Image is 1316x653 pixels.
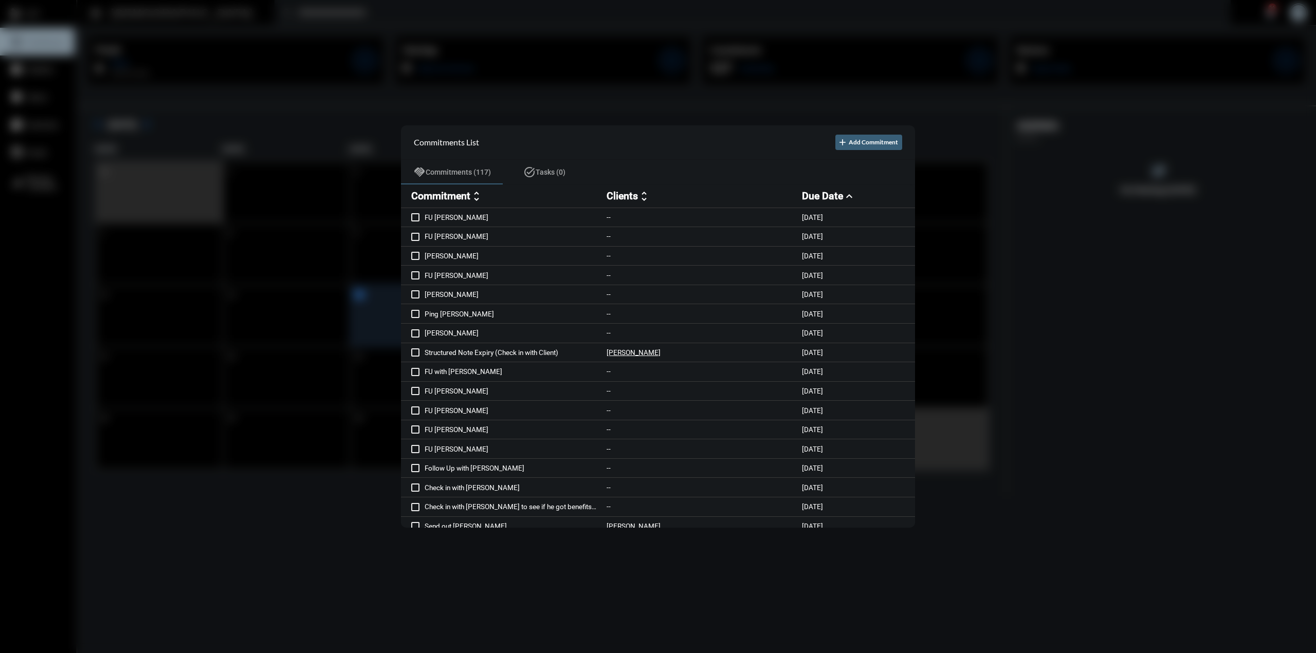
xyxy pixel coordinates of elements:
[413,166,426,178] mat-icon: handshake
[425,483,607,492] p: Check in with [PERSON_NAME]
[802,522,823,530] p: [DATE]
[802,483,823,492] p: [DATE]
[607,406,611,415] p: --
[802,310,823,318] p: [DATE]
[536,168,565,176] span: Tasks (0)
[425,271,607,279] p: FU [PERSON_NAME]
[802,502,823,511] p: [DATE]
[607,190,638,202] h2: Clients
[607,445,611,453] p: --
[607,310,611,318] p: --
[607,425,611,434] p: --
[425,425,607,434] p: FU [PERSON_NAME]
[425,329,607,337] p: [PERSON_NAME]
[607,348,661,357] p: [PERSON_NAME]
[835,135,902,150] button: Add Commitment
[607,329,611,337] p: --
[425,502,607,511] p: Check in with [PERSON_NAME] to see if he got benefits from attending job
[426,168,491,176] span: Commitments (117)
[425,406,607,415] p: FU [PERSON_NAME]
[802,252,823,260] p: [DATE]
[425,252,607,260] p: [PERSON_NAME]
[425,445,607,453] p: FU [PERSON_NAME]
[425,310,607,318] p: Ping [PERSON_NAME]
[425,367,607,376] p: FU with [PERSON_NAME]
[607,271,611,279] p: --
[802,290,823,298] p: [DATE]
[802,425,823,434] p: [DATE]
[802,232,823,240] p: [DATE]
[414,137,479,147] h2: Commitments List
[843,190,855,202] mat-icon: expand_less
[425,348,607,357] p: Structured Note Expiry (Check in with Client)
[802,445,823,453] p: [DATE]
[802,271,823,279] p: [DATE]
[411,190,470,202] h2: Commitment
[802,190,843,202] h2: Due Date
[638,190,650,202] mat-icon: unfold_more
[802,367,823,376] p: [DATE]
[802,329,823,337] p: [DATE]
[607,483,611,492] p: --
[425,232,607,240] p: FU [PERSON_NAME]
[470,190,483,202] mat-icon: unfold_more
[607,502,611,511] p: --
[607,387,611,395] p: --
[837,137,848,147] mat-icon: add
[607,522,661,530] p: [PERSON_NAME]
[802,348,823,357] p: [DATE]
[523,166,536,178] mat-icon: task_alt
[425,522,607,530] p: Send out [PERSON_NAME]
[607,213,611,221] p: --
[607,290,611,298] p: --
[802,406,823,415] p: [DATE]
[425,387,607,395] p: FU [PERSON_NAME]
[607,252,611,260] p: --
[607,367,611,376] p: --
[607,232,611,240] p: --
[802,213,823,221] p: [DATE]
[802,387,823,395] p: [DATE]
[425,290,607,298] p: [PERSON_NAME]
[802,464,823,472] p: [DATE]
[607,464,611,472] p: --
[425,213,607,221] p: FU [PERSON_NAME]
[425,464,607,472] p: Follow Up with [PERSON_NAME]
